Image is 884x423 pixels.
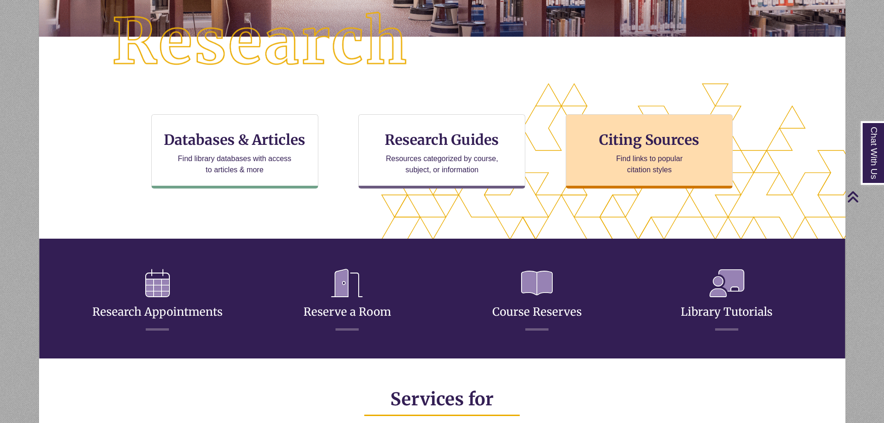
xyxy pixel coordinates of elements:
[593,131,706,149] h3: Citing Sources
[366,131,517,149] h3: Research Guides
[303,282,391,319] a: Reserve a Room
[151,114,318,189] a: Databases & Articles Find library databases with access to articles & more
[681,282,773,319] a: Library Tutorials
[604,153,695,176] p: Find links to popular citation styles
[174,153,295,176] p: Find library databases with access to articles & more
[390,388,494,410] span: Services for
[566,114,733,189] a: Citing Sources Find links to popular citation styles
[92,282,223,319] a: Research Appointments
[847,190,882,203] a: Back to Top
[159,131,310,149] h3: Databases & Articles
[358,114,525,189] a: Research Guides Resources categorized by course, subject, or information
[381,153,503,176] p: Resources categorized by course, subject, or information
[492,282,582,319] a: Course Reserves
